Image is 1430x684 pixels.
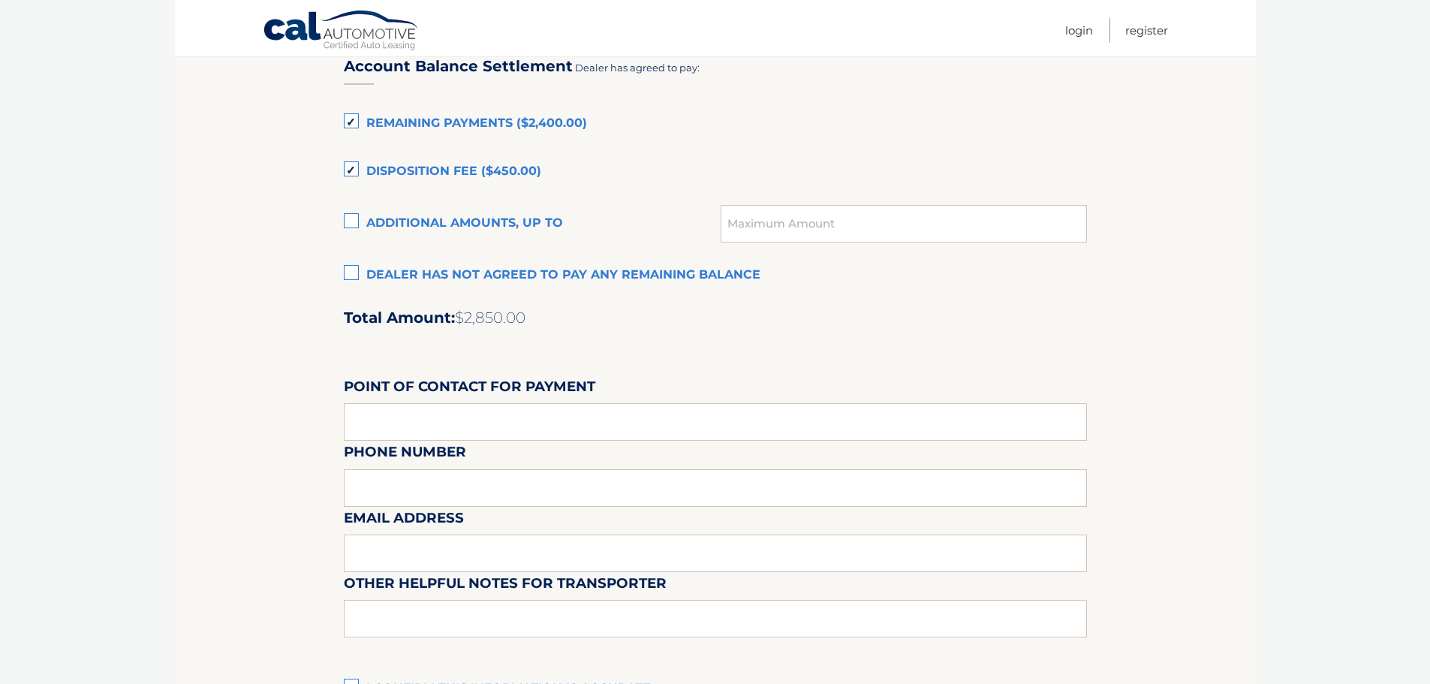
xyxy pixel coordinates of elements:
a: Cal Automotive [263,10,420,53]
span: Dealer has agreed to pay: [575,62,700,74]
label: Dealer has not agreed to pay any remaining balance [344,261,1087,291]
label: Additional amounts, up to [344,209,721,239]
label: Email Address [344,507,464,535]
a: Register [1125,18,1168,43]
input: Maximum Amount [721,205,1086,243]
a: Login [1065,18,1093,43]
label: Other helpful notes for transporter [344,572,667,600]
span: $2,850.00 [455,309,525,327]
h3: Account Balance Settlement [344,57,573,76]
h2: Total Amount: [344,309,1087,327]
label: Point of Contact for Payment [344,375,595,403]
label: Disposition Fee ($450.00) [344,157,1087,187]
label: Remaining Payments ($2,400.00) [344,109,1087,139]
